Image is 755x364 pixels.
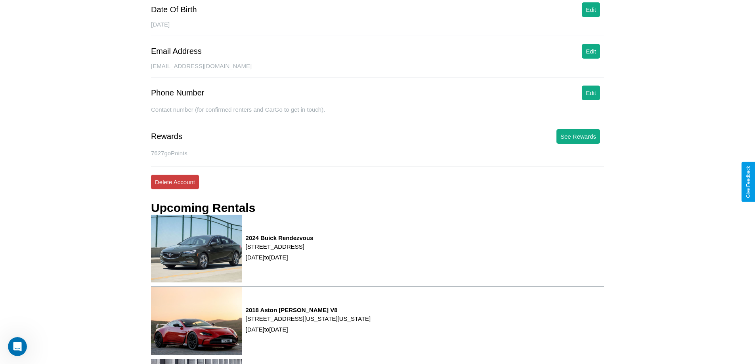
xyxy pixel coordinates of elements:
div: [DATE] [151,21,604,36]
div: Phone Number [151,88,205,97]
button: Delete Account [151,175,199,189]
h3: 2024 Buick Rendezvous [246,234,313,241]
h3: Upcoming Rentals [151,201,255,215]
div: Contact number (for confirmed renters and CarGo to get in touch). [151,106,604,121]
button: Edit [582,2,600,17]
p: [DATE] to [DATE] [246,252,313,263]
button: Edit [582,86,600,100]
div: Date Of Birth [151,5,197,14]
div: [EMAIL_ADDRESS][DOMAIN_NAME] [151,63,604,78]
button: Edit [582,44,600,59]
p: [STREET_ADDRESS] [246,241,313,252]
p: [STREET_ADDRESS][US_STATE][US_STATE] [246,313,371,324]
h3: 2018 Aston [PERSON_NAME] V8 [246,307,371,313]
div: Give Feedback [745,166,751,198]
div: Email Address [151,47,202,56]
p: 7627 goPoints [151,148,604,158]
iframe: Intercom live chat [8,337,27,356]
p: [DATE] to [DATE] [246,324,371,335]
button: See Rewards [556,129,600,144]
img: rental [151,215,242,282]
img: rental [151,287,242,354]
div: Rewards [151,132,182,141]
